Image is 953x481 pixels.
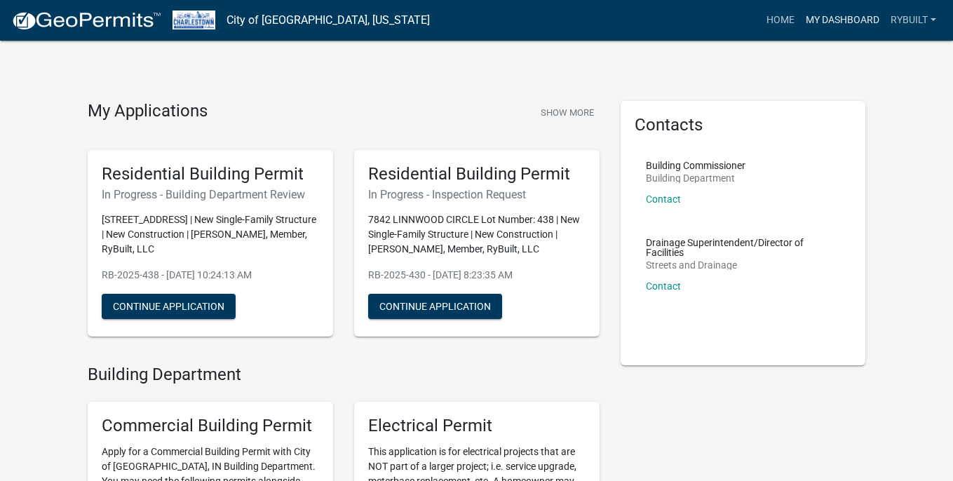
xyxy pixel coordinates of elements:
button: Continue Application [102,294,236,319]
a: RyBuilt [885,7,942,34]
h6: In Progress - Inspection Request [368,188,586,201]
a: Contact [646,194,681,205]
h5: Residential Building Permit [368,164,586,184]
p: Streets and Drainage [646,260,841,270]
a: Contact [646,280,681,292]
h5: Contacts [635,115,852,135]
p: Drainage Superintendent/Director of Facilities [646,238,841,257]
a: My Dashboard [800,7,885,34]
p: RB-2025-430 - [DATE] 8:23:35 AM [368,268,586,283]
h5: Commercial Building Permit [102,416,319,436]
p: RB-2025-438 - [DATE] 10:24:13 AM [102,268,319,283]
h6: In Progress - Building Department Review [102,188,319,201]
a: City of [GEOGRAPHIC_DATA], [US_STATE] [227,8,430,32]
p: [STREET_ADDRESS] | New Single-Family Structure | New Construction | [PERSON_NAME], Member, RyBuil... [102,212,319,257]
a: Home [761,7,800,34]
button: Show More [535,101,600,124]
h4: My Applications [88,101,208,122]
img: City of Charlestown, Indiana [173,11,215,29]
p: Building Department [646,173,745,183]
h4: Building Department [88,365,600,385]
button: Continue Application [368,294,502,319]
p: Building Commissioner [646,161,745,170]
h5: Electrical Permit [368,416,586,436]
p: 7842 LINNWOOD CIRCLE Lot Number: 438 | New Single-Family Structure | New Construction | [PERSON_N... [368,212,586,257]
h5: Residential Building Permit [102,164,319,184]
